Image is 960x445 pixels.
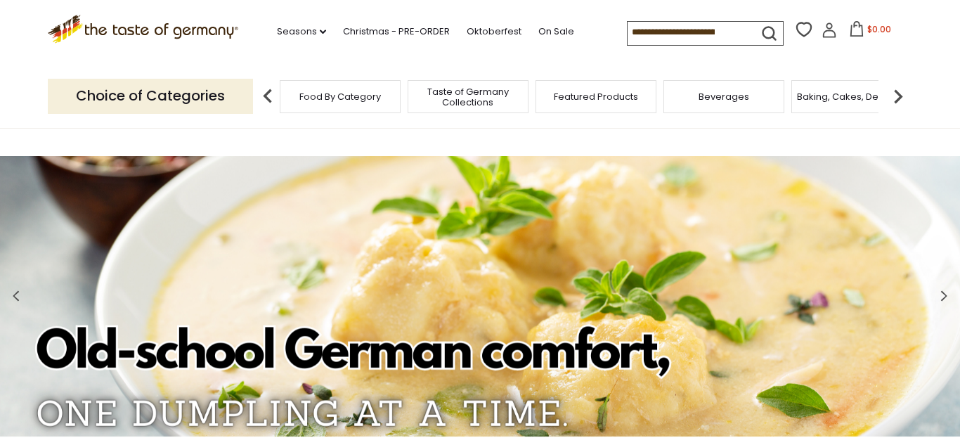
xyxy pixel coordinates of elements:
[884,82,912,110] img: next arrow
[299,91,381,102] a: Food By Category
[412,86,524,108] a: Taste of Germany Collections
[867,23,891,35] span: $0.00
[840,21,900,42] button: $0.00
[699,91,749,102] a: Beverages
[467,24,521,39] a: Oktoberfest
[538,24,574,39] a: On Sale
[48,79,253,113] p: Choice of Categories
[343,24,450,39] a: Christmas - PRE-ORDER
[277,24,326,39] a: Seasons
[797,91,906,102] a: Baking, Cakes, Desserts
[554,91,638,102] a: Featured Products
[254,82,282,110] img: previous arrow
